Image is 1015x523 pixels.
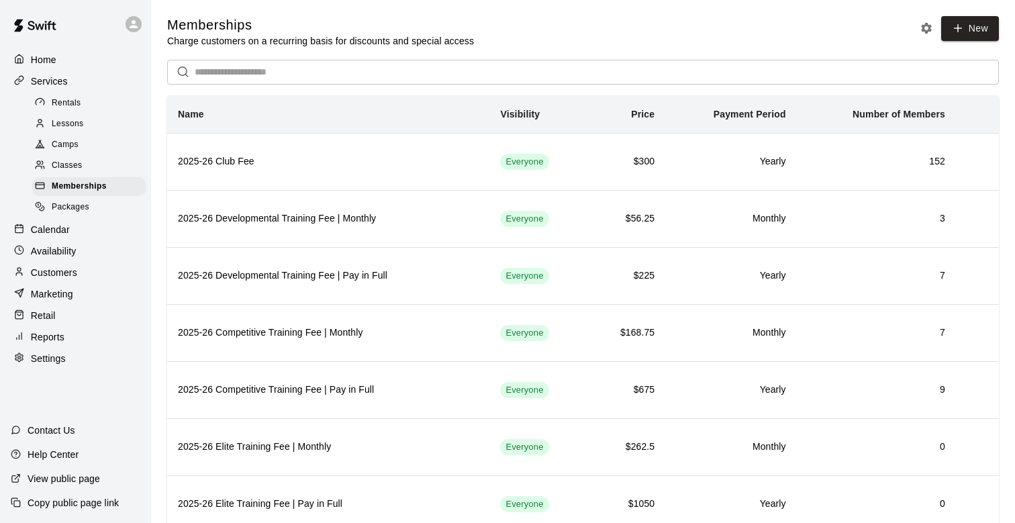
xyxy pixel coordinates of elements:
[676,497,785,512] h6: Yearly
[167,34,474,48] p: Charge customers on a recurring basis for discounts and special access
[676,269,785,283] h6: Yearly
[52,180,107,193] span: Memberships
[32,177,146,196] div: Memberships
[32,156,146,175] div: Classes
[808,211,945,226] h6: 3
[676,383,785,397] h6: Yearly
[32,115,146,134] div: Lessons
[808,497,945,512] h6: 0
[11,263,140,283] a: Customers
[676,211,785,226] h6: Monthly
[178,440,479,455] h6: 2025-26 Elite Training Fee | Monthly
[178,211,479,226] h6: 2025-26 Developmental Training Fee | Monthly
[500,496,548,512] div: This membership is visible to all customers
[11,305,140,326] a: Retail
[676,440,785,455] h6: Monthly
[916,18,936,38] button: Memberships settings
[178,154,479,169] h6: 2025-26 Club Fee
[11,284,140,304] a: Marketing
[31,352,66,365] p: Settings
[500,109,540,120] b: Visibility
[32,177,151,197] a: Memberships
[31,287,73,301] p: Marketing
[31,266,77,279] p: Customers
[941,16,999,41] a: New
[500,439,548,455] div: This membership is visible to all customers
[500,270,548,283] span: Everyone
[32,94,146,113] div: Rentals
[500,156,548,169] span: Everyone
[32,113,151,134] a: Lessons
[11,220,140,240] a: Calendar
[676,326,785,340] h6: Monthly
[853,109,945,120] b: Number of Members
[31,53,56,66] p: Home
[52,117,84,131] span: Lessons
[52,97,81,110] span: Rentals
[31,309,56,322] p: Retail
[32,198,146,217] div: Packages
[32,156,151,177] a: Classes
[32,93,151,113] a: Rentals
[32,136,146,154] div: Camps
[808,383,945,397] h6: 9
[28,496,119,510] p: Copy public page link
[598,269,655,283] h6: $225
[28,424,75,437] p: Contact Us
[500,441,548,454] span: Everyone
[598,211,655,226] h6: $56.25
[178,269,479,283] h6: 2025-26 Developmental Training Fee | Pay in Full
[178,383,479,397] h6: 2025-26 Competitive Training Fee | Pay in Full
[31,330,64,344] p: Reports
[52,159,82,173] span: Classes
[808,440,945,455] h6: 0
[178,326,479,340] h6: 2025-26 Competitive Training Fee | Monthly
[178,497,479,512] h6: 2025-26 Elite Training Fee | Pay in Full
[31,75,68,88] p: Services
[31,223,70,236] p: Calendar
[52,138,79,152] span: Camps
[500,325,548,341] div: This membership is visible to all customers
[500,211,548,227] div: This membership is visible to all customers
[598,440,655,455] h6: $262.5
[31,244,77,258] p: Availability
[32,197,151,218] a: Packages
[178,109,204,120] b: Name
[598,154,655,169] h6: $300
[32,135,151,156] a: Camps
[11,71,140,91] a: Services
[714,109,786,120] b: Payment Period
[500,154,548,170] div: This membership is visible to all customers
[598,326,655,340] h6: $168.75
[11,241,140,261] a: Availability
[808,326,945,340] h6: 7
[11,327,140,347] a: Reports
[167,16,474,34] h5: Memberships
[500,213,548,226] span: Everyone
[500,384,548,397] span: Everyone
[631,109,655,120] b: Price
[28,448,79,461] p: Help Center
[500,498,548,511] span: Everyone
[52,201,89,214] span: Packages
[500,268,548,284] div: This membership is visible to all customers
[808,269,945,283] h6: 7
[500,327,548,340] span: Everyone
[676,154,785,169] h6: Yearly
[808,154,945,169] h6: 152
[28,472,100,485] p: View public page
[11,348,140,369] a: Settings
[500,382,548,398] div: This membership is visible to all customers
[598,497,655,512] h6: $1050
[598,383,655,397] h6: $675
[11,50,140,70] a: Home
